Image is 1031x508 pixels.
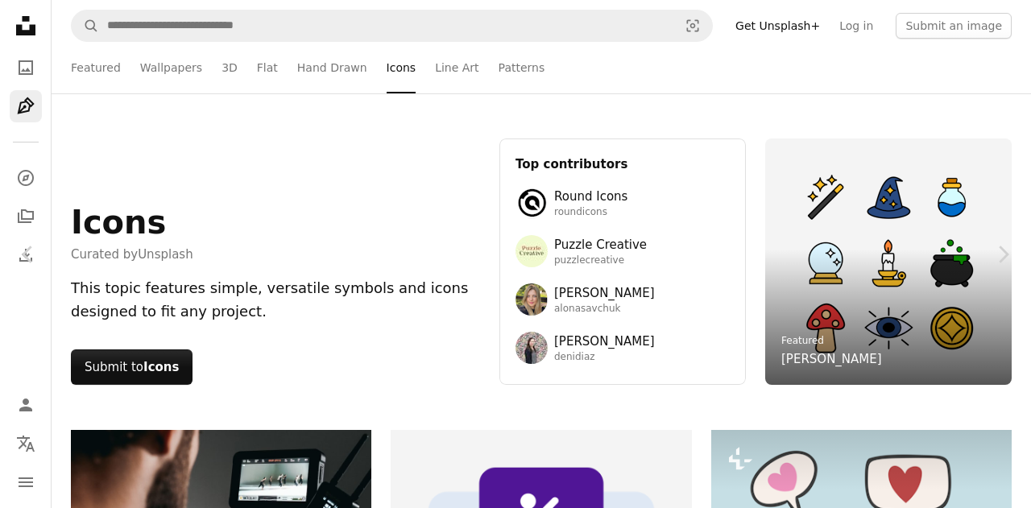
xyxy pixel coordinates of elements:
span: roundicons [554,206,627,219]
button: Search Unsplash [72,10,99,41]
a: Featured [71,42,121,93]
button: Menu [10,466,42,498]
img: Avatar of user Denisse Díaz [515,332,548,364]
button: Submit toIcons [71,349,193,385]
a: Next [975,177,1031,332]
a: Log in [830,13,883,39]
a: Photos [10,52,42,84]
a: Avatar of user Round IconsRound Iconsroundicons [515,187,730,219]
a: Avatar of user Puzzle CreativePuzzle Creativepuzzlecreative [515,235,730,267]
a: Wallpapers [140,42,202,93]
span: denidiaz [554,351,655,364]
button: Language [10,427,42,460]
a: Flat [257,42,278,93]
a: Patterns [499,42,545,93]
h1: Icons [71,203,193,242]
img: Avatar of user Puzzle Creative [515,235,548,267]
a: Illustrations [10,90,42,122]
a: Featured [781,335,824,346]
a: [PERSON_NAME] [781,349,882,369]
a: Hand Drawn [297,42,367,93]
span: alonasavchuk [554,303,655,316]
button: Visual search [673,10,712,41]
form: Find visuals sitewide [71,10,713,42]
a: Log in / Sign up [10,389,42,421]
a: Explore [10,162,42,194]
span: Round Icons [554,187,627,206]
div: This topic features simple, versatile symbols and icons designed to fit any project. [71,277,480,324]
span: Curated by [71,245,193,264]
h3: Top contributors [515,155,730,174]
span: [PERSON_NAME] [554,332,655,351]
a: Line Art [435,42,478,93]
img: Avatar of user Round Icons [515,187,548,219]
a: Avatar of user Denisse Díaz[PERSON_NAME]denidiaz [515,332,730,364]
span: Puzzle Creative [554,235,647,254]
a: 3D [222,42,238,93]
a: Get Unsplash+ [726,13,830,39]
a: Unsplash [138,247,193,262]
img: Avatar of user Alona Savchuk [515,283,548,316]
span: [PERSON_NAME] [554,283,655,303]
strong: Icons [143,360,179,374]
span: puzzlecreative [554,254,647,267]
button: Submit an image [896,13,1012,39]
a: Avatar of user Alona Savchuk[PERSON_NAME]alonasavchuk [515,283,730,316]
